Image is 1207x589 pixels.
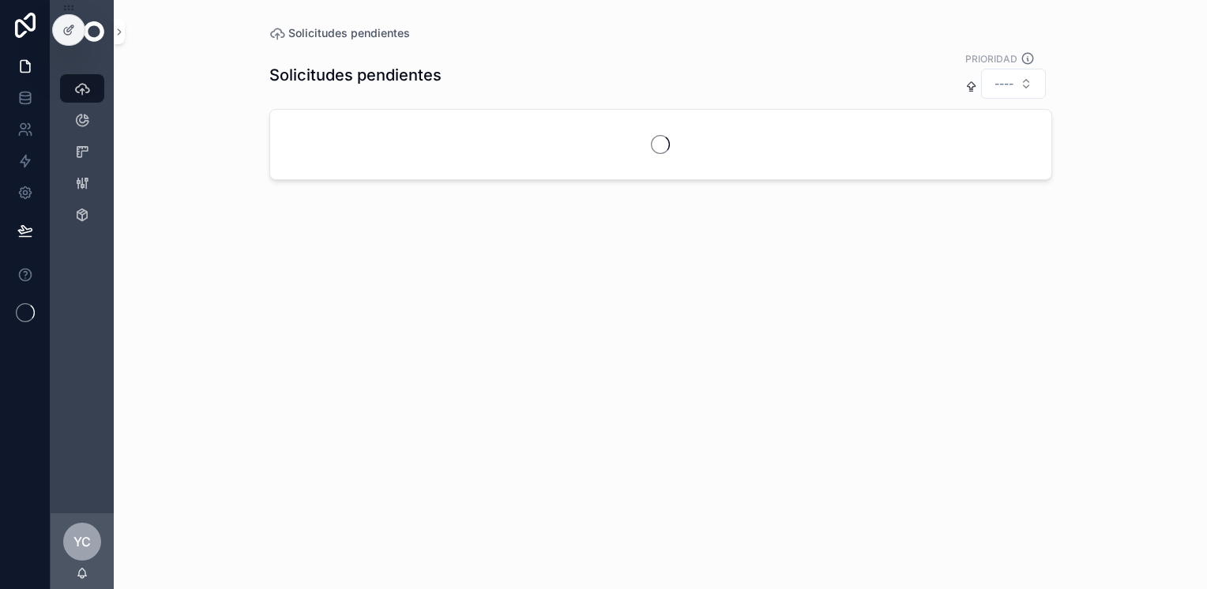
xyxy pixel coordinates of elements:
button: Select Button [981,69,1046,99]
span: Solicitudes pendientes [288,25,410,41]
label: PRIORIDAD [965,51,1017,66]
div: scrollable content [51,63,114,249]
h1: Solicitudes pendientes [269,64,442,86]
span: ---- [995,76,1013,92]
span: YC [73,532,91,551]
a: Solicitudes pendientes [269,25,410,41]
